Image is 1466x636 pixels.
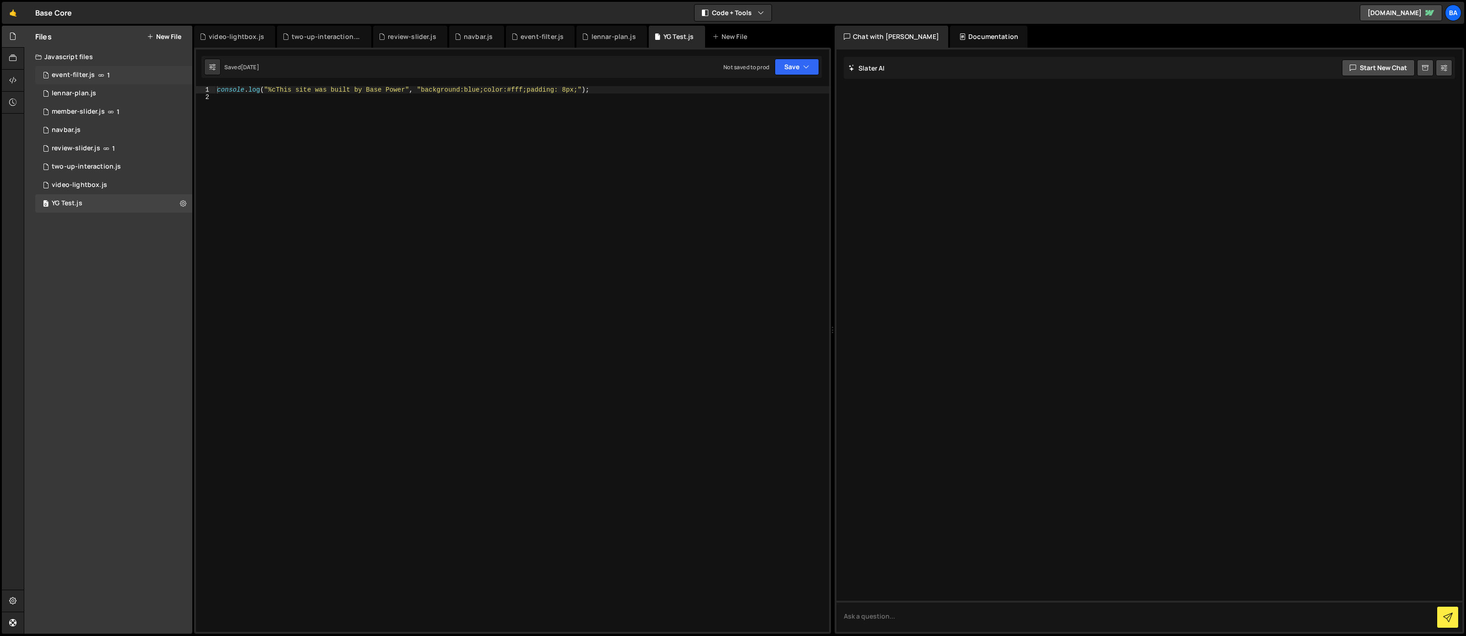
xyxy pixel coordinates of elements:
div: two-up-interaction.js [52,163,121,171]
div: 15790/44139.js [35,66,192,84]
a: 🤙 [2,2,24,24]
a: [DOMAIN_NAME] [1360,5,1442,21]
span: 1 [107,71,110,79]
h2: Slater AI [848,64,885,72]
div: 15790/44770.js [35,158,192,176]
span: 1 [117,108,119,115]
button: Save [775,59,819,75]
div: 1 [196,86,215,93]
div: review-slider.js [388,32,436,41]
div: 15790/46151.js [35,84,192,103]
div: event-filter.js [521,32,564,41]
div: two-up-interaction.js [292,32,360,41]
span: 1 [43,72,49,80]
a: Ba [1445,5,1461,21]
div: navbar.js [464,32,493,41]
div: 15790/44138.js [35,139,192,158]
div: lennar-plan.js [52,89,96,98]
div: navbar.js [52,126,81,134]
div: Saved [224,63,259,71]
div: review-slider.js [52,144,100,153]
div: 2 [196,93,215,101]
button: Code + Tools [695,5,771,21]
div: lennar-plan.js [592,32,636,41]
div: [DATE] [241,63,259,71]
div: Not saved to prod [723,63,769,71]
div: member-slider.js [52,108,105,116]
div: 15790/44778.js [35,176,192,194]
button: New File [147,33,181,40]
div: Documentation [950,26,1027,48]
span: 1 [112,145,115,152]
button: Start new chat [1342,60,1415,76]
div: Javascript files [24,48,192,66]
div: New File [712,32,751,41]
div: video-lightbox.js [52,181,107,189]
div: video-lightbox.js [209,32,264,41]
div: event-filter.js [52,71,95,79]
div: 15790/42338.js [35,194,192,213]
div: Base Core [35,7,72,18]
span: 0 [43,201,49,208]
div: YG Test.js [663,32,694,41]
div: Chat with [PERSON_NAME] [835,26,948,48]
div: YG Test.js [52,199,82,208]
h2: Files [35,32,52,42]
div: 15790/44982.js [35,121,192,139]
div: 15790/44133.js [35,103,192,121]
